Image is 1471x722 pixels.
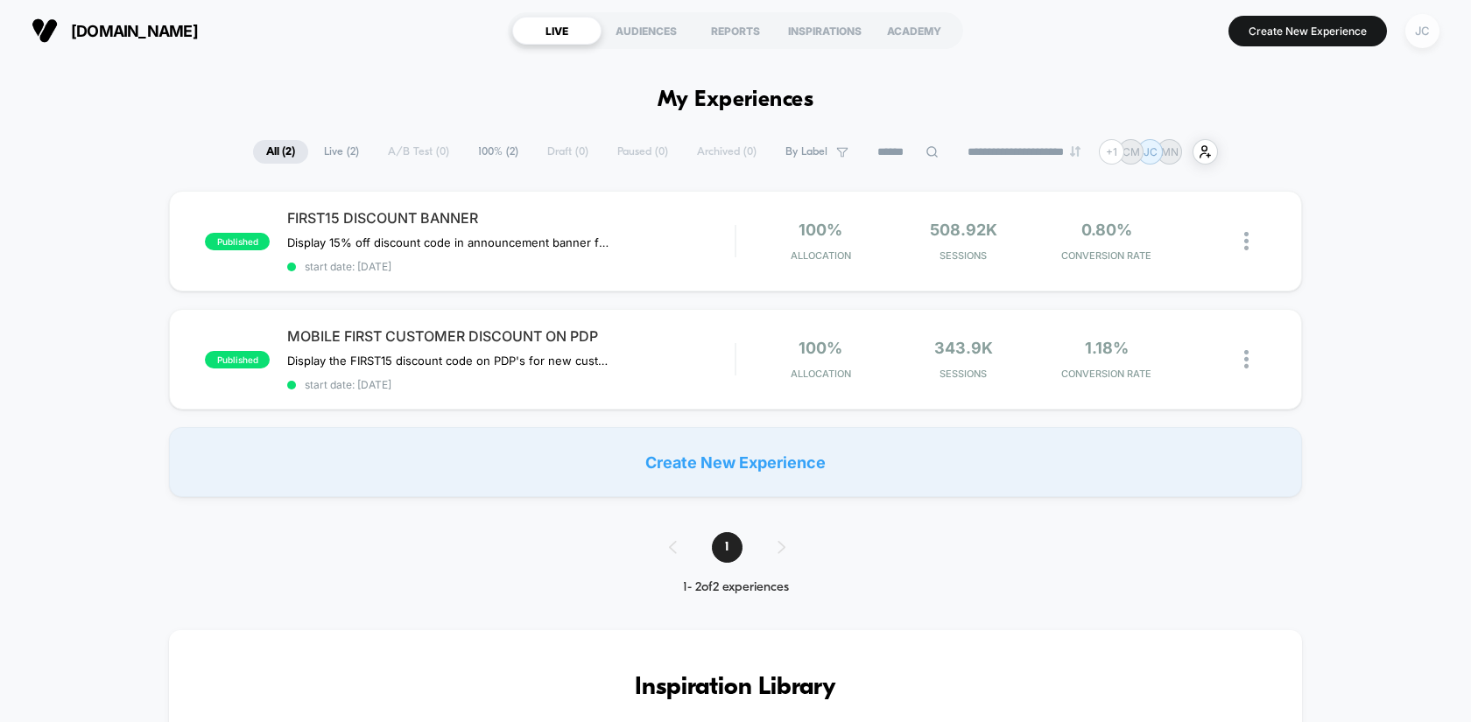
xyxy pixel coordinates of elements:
img: end [1070,146,1080,157]
span: CONVERSION RATE [1039,249,1173,262]
img: close [1244,350,1249,368]
span: By Label [785,145,827,158]
span: All ( 2 ) [253,140,308,164]
span: Allocation [791,368,851,380]
span: start date: [DATE] [287,260,735,273]
span: Live ( 2 ) [311,140,372,164]
span: start date: [DATE] [287,378,735,391]
span: 508.92k [930,221,997,239]
div: + 1 [1099,139,1124,165]
p: MN [1161,145,1179,158]
div: AUDIENCES [602,17,691,45]
span: published [205,351,270,368]
span: 100% ( 2 ) [465,140,531,164]
span: CONVERSION RATE [1039,368,1173,380]
button: Create New Experience [1228,16,1387,46]
div: LIVE [512,17,602,45]
span: Sessions [897,249,1031,262]
img: Visually logo [32,18,58,44]
span: MOBILE FIRST CUSTOMER DISCOUNT ON PDP [287,327,735,345]
span: Display 15% off discount code in announcement banner for all new customers [287,235,612,249]
div: REPORTS [691,17,780,45]
h1: My Experiences [658,88,814,113]
div: Create New Experience [169,427,1302,497]
span: 1 [712,532,743,563]
button: [DOMAIN_NAME] [26,17,203,45]
div: INSPIRATIONS [780,17,869,45]
p: JC [1144,145,1158,158]
span: 0.80% [1081,221,1132,239]
img: close [1244,232,1249,250]
span: 100% [799,339,842,357]
span: published [205,233,270,250]
span: 1.18% [1085,339,1129,357]
div: JC [1405,14,1439,48]
span: 343.9k [934,339,993,357]
span: [DOMAIN_NAME] [71,22,198,40]
div: 1 - 2 of 2 experiences [651,580,820,595]
span: FIRST15 DISCOUNT BANNER [287,209,735,227]
h3: Inspiration Library [222,674,1249,702]
span: Allocation [791,249,851,262]
div: ACADEMY [869,17,959,45]
span: Display the FIRST15 discount code on PDP's for new customers [287,354,612,368]
span: Sessions [897,368,1031,380]
button: JC [1400,13,1445,49]
span: 100% [799,221,842,239]
p: CM [1123,145,1140,158]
